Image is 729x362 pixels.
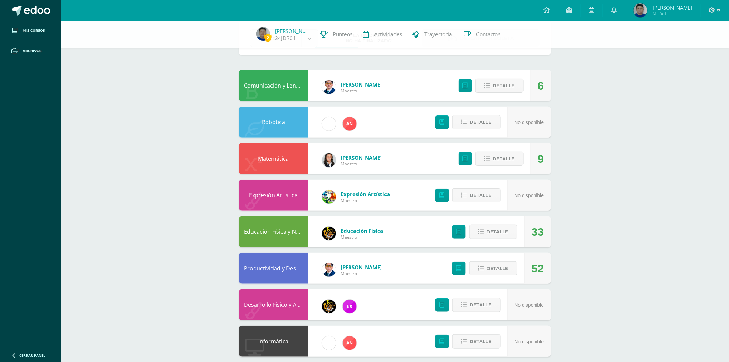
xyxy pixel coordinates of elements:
img: 159e24a6ecedfdf8f489544946a573f0.png [322,190,336,204]
span: Maestro [341,271,382,276]
span: 2 [264,33,272,42]
img: b15e54589cdbd448c33dd63f135c9987.png [322,153,336,167]
div: Comunicación y Lenguaje L.1 [239,70,308,101]
button: Detalle [469,261,517,275]
a: 24JDR01 [275,34,296,42]
span: [PERSON_NAME] [341,264,382,271]
a: Punteos [315,21,358,48]
img: 35a1f8cfe552b0525d1a6bbd90ff6c8c.png [343,117,357,131]
div: Robótica [239,107,308,138]
span: Detalle [487,225,509,238]
span: Mis cursos [23,28,45,33]
div: Expresión Artística [239,180,308,211]
img: cae4b36d6049cd6b8500bd0f72497672.png [322,336,336,350]
span: [PERSON_NAME] [341,154,382,161]
div: Productividad y Desarrollo [239,253,308,284]
img: 21dcd0747afb1b787494880446b9b401.png [322,300,336,313]
span: Mi Perfil [653,10,692,16]
span: Punteos [333,31,353,38]
span: Detalle [470,335,492,348]
span: Maestro [341,161,382,167]
div: 33 [532,217,544,248]
button: Detalle [475,152,524,166]
button: Detalle [452,298,501,312]
div: 52 [532,253,544,284]
a: Contactos [458,21,506,48]
img: 059ccfba660c78d33e1d6e9d5a6a4bb6.png [322,263,336,277]
span: Detalle [493,152,515,165]
span: Archivos [23,48,41,54]
span: Cerrar panel [19,353,45,358]
img: 57a48d8702f892de463ac40911e205c9.png [256,27,270,41]
img: 57a48d8702f892de463ac40911e205c9.png [634,3,647,17]
span: [PERSON_NAME] [653,4,692,11]
button: Detalle [475,79,524,93]
img: 35a1f8cfe552b0525d1a6bbd90ff6c8c.png [343,336,357,350]
a: Actividades [358,21,408,48]
span: Contactos [476,31,501,38]
span: Actividades [374,31,402,38]
img: cae4b36d6049cd6b8500bd0f72497672.png [322,117,336,131]
button: Detalle [452,188,501,202]
div: Desarrollo Físico y Artístico [239,289,308,320]
span: Detalle [493,79,515,92]
div: Educación Física y Natación [239,216,308,247]
div: Informática [239,326,308,357]
span: Expresión Artística [341,191,390,198]
span: Maestro [341,234,383,240]
button: Detalle [452,115,501,129]
img: ce84f7dabd80ed5f5aa83b4480291ac6.png [343,300,357,313]
span: Educación Física [341,227,383,234]
span: Detalle [470,189,492,202]
span: Maestro [341,88,382,94]
span: [PERSON_NAME] [341,81,382,88]
a: Trayectoria [408,21,458,48]
button: Detalle [469,225,517,239]
button: Detalle [452,334,501,349]
span: Trayectoria [425,31,452,38]
span: Detalle [470,299,492,311]
a: [PERSON_NAME] [275,28,310,34]
span: Detalle [487,262,509,275]
span: No disponible [515,339,544,344]
div: 6 [538,70,544,101]
div: 9 [538,143,544,174]
span: No disponible [515,302,544,308]
a: Mis cursos [6,21,55,41]
div: Matemática [239,143,308,174]
span: Detalle [470,116,492,129]
img: eda3c0d1caa5ac1a520cf0290d7c6ae4.png [322,227,336,240]
img: 059ccfba660c78d33e1d6e9d5a6a4bb6.png [322,80,336,94]
span: Maestro [341,198,390,203]
a: Archivos [6,41,55,61]
span: No disponible [515,120,544,125]
span: No disponible [515,193,544,198]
